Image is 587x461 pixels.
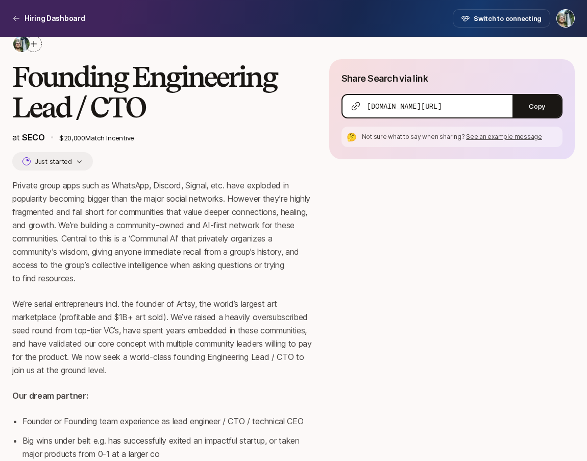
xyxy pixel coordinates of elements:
[12,179,313,285] p: Private group apps such as WhatsApp, Discord, Signal, etc. have exploded in popularity becoming b...
[453,9,550,28] button: Switch to connecting
[59,133,313,143] p: $20,000 Match Incentive
[25,12,85,25] p: Hiring Dashboard
[466,133,542,140] span: See an example message
[341,71,428,86] p: Share Search via link
[512,95,561,117] button: Copy
[12,297,313,377] p: We’re serial entrepreneurs incl. the founder of Artsy, the world’s largest art marketplace (profi...
[474,13,542,23] span: Switch to connecting
[22,132,45,142] span: SECO
[367,101,442,111] span: [DOMAIN_NAME][URL]
[12,391,88,401] strong: Our dream partner:
[557,10,574,27] img: Carter Cleveland
[12,61,313,123] h2: Founding Engineering Lead / CTO
[12,152,93,171] button: Just started
[13,36,30,52] img: ACg8ocJ0mpdeUvCtCxd4mLeUrIcX20s3LOtP5jtjEZFvCMxUyDc=s160-c
[362,132,559,141] p: Not sure what to say when sharing?
[12,131,45,144] p: at
[556,9,575,28] button: Carter Cleveland
[346,131,358,143] div: 🤔
[22,434,313,460] li: Big wins under belt e.g. has successfully exited an impactful startup, or taken major products fr...
[22,415,313,428] li: Founder or Founding team experience as lead engineer / CTO / technical CEO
